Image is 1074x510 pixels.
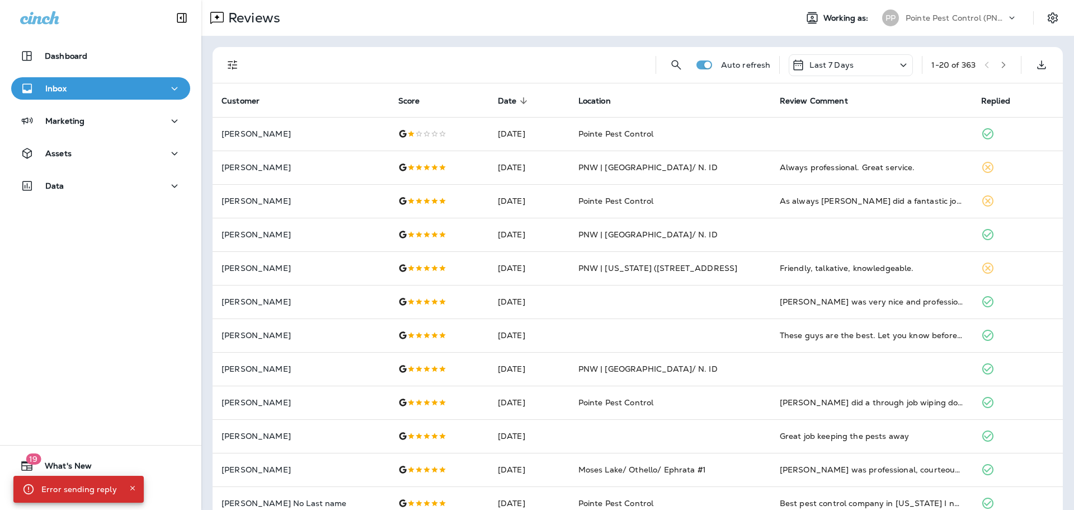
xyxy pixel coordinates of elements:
span: PNW | [GEOGRAPHIC_DATA]/ N. ID [578,364,718,374]
button: Assets [11,142,190,165]
span: 19 [26,453,41,465]
button: Search Reviews [665,54,687,76]
span: Location [578,96,611,106]
span: Pointe Pest Control [578,397,654,408]
div: Brandon was professional, courteous, and efficient! [780,464,963,475]
span: Customer [222,96,274,106]
button: Filters [222,54,244,76]
p: [PERSON_NAME] [222,163,380,172]
p: [PERSON_NAME] [222,297,380,306]
div: Always professional. Great service. [780,162,963,173]
span: Score [398,96,435,106]
p: [PERSON_NAME] [222,398,380,407]
div: Error sending reply [41,479,117,499]
button: Collapse Sidebar [166,7,197,29]
p: Assets [45,149,72,158]
p: Dashboard [45,52,87,60]
button: Data [11,175,190,197]
div: These guys are the best. Let you know before they show up. They show up on time, and you never se... [780,330,963,341]
td: [DATE] [489,352,569,386]
td: [DATE] [489,285,569,319]
p: [PERSON_NAME] [222,264,380,273]
span: Pointe Pest Control [578,129,654,139]
span: Working as: [823,13,871,23]
p: Data [45,181,64,190]
button: Settings [1043,8,1063,28]
p: Marketing [45,116,84,125]
span: PNW | [GEOGRAPHIC_DATA]/ N. ID [578,162,718,172]
p: [PERSON_NAME] No Last name [222,499,380,508]
button: Dashboard [11,45,190,67]
div: 1 - 20 of 363 [931,60,976,69]
td: [DATE] [489,184,569,218]
p: Pointe Pest Control (PNW) [906,13,1006,22]
div: Odin did a through job wiping down all the cobwebs and answering our questions. [780,397,963,408]
span: Location [578,96,625,106]
span: Moses Lake/ Othello/ Ephrata #1 [578,465,706,475]
span: Review Comment [780,96,848,106]
div: Bryson was very nice and professional!! Give him a bonus 😊 [780,296,963,307]
span: Replied [981,96,1010,106]
span: Customer [222,96,260,106]
td: [DATE] [489,251,569,285]
p: [PERSON_NAME] [222,331,380,340]
span: What's New [34,461,92,475]
button: Inbox [11,77,190,100]
td: [DATE] [489,117,569,151]
span: Date [498,96,531,106]
td: [DATE] [489,386,569,419]
span: PNW | [GEOGRAPHIC_DATA]/ N. ID [578,230,718,240]
span: Replied [981,96,1025,106]
p: Auto refresh [721,60,771,69]
td: [DATE] [489,319,569,352]
span: Score [398,96,420,106]
span: Pointe Pest Control [578,498,654,508]
button: Marketing [11,110,190,132]
td: [DATE] [489,151,569,184]
td: [DATE] [489,419,569,453]
p: [PERSON_NAME] [222,230,380,239]
p: Inbox [45,84,67,93]
p: [PERSON_NAME] [222,196,380,205]
div: Friendly, talkative, knowledgeable. [780,263,963,274]
p: Last 7 Days [809,60,854,69]
p: [PERSON_NAME] [222,432,380,441]
span: Date [498,96,517,106]
button: 19What's New [11,455,190,477]
div: Best pest control company in Oregon I no longer have any issues. Josh my technician is awesome do... [780,498,963,509]
button: Support [11,481,190,504]
p: [PERSON_NAME] [222,129,380,138]
div: As always Kevin did a fantastic job and checked in to see if I had any needs before he got started. [780,195,963,207]
p: [PERSON_NAME] [222,364,380,373]
div: Great job keeping the pests away [780,431,963,442]
span: Review Comment [780,96,863,106]
div: PP [882,10,899,26]
p: Reviews [224,10,280,26]
td: [DATE] [489,218,569,251]
span: Pointe Pest Control [578,196,654,206]
button: Close [126,481,139,495]
span: PNW | [US_STATE] ([STREET_ADDRESS] [578,263,738,273]
p: [PERSON_NAME] [222,465,380,474]
button: Export as CSV [1030,54,1053,76]
td: [DATE] [489,453,569,486]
